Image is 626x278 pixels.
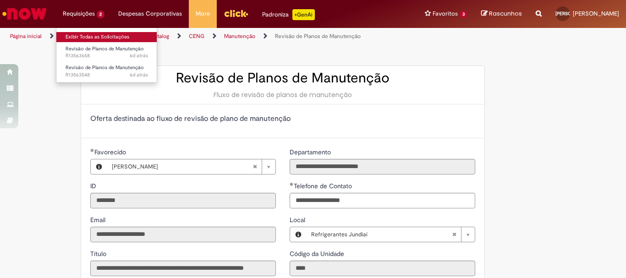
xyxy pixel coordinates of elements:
[66,52,148,60] span: R13563658
[447,227,461,242] abbr: Limpar campo Local
[56,63,157,80] a: Aberto R13563548 : Revisão de Planos de Manutenção
[7,28,411,45] ul: Trilhas de página
[262,9,315,20] div: Padroniza
[66,71,148,79] span: R13563548
[481,10,522,18] a: Rascunhos
[307,227,475,242] a: Refrigerantes JundiaíLimpar campo Local
[290,249,346,258] label: Somente leitura - Código da Unidade
[90,249,108,258] label: Somente leitura - Título
[91,159,107,174] button: Favorecido, Visualizar este registro Jairo Wagner Alves Abreu
[555,11,591,16] span: [PERSON_NAME]
[10,33,42,40] a: Página inicial
[90,215,107,224] label: Somente leitura - Email
[224,6,248,20] img: click_logo_yellow_360x200.png
[90,90,475,99] div: Fluxo de revisão de planos de manutenção
[460,11,467,18] span: 3
[292,9,315,20] p: +GenAi
[224,33,255,40] a: Manutenção
[90,227,276,242] input: Email
[130,71,148,78] span: 6d atrás
[290,147,333,157] label: Somente leitura - Departamento
[248,159,262,174] abbr: Limpar campo Favorecido
[90,148,94,152] span: Obrigatório Preenchido
[90,71,475,86] h2: Revisão de Planos de Manutenção
[290,216,307,224] span: Local
[112,159,253,174] span: [PERSON_NAME]
[90,114,291,123] span: Oferta destinada ao fluxo de revisão de plano de manutenção
[90,181,98,191] label: Somente leitura - ID
[90,261,276,276] input: Título
[290,148,333,156] span: Somente leitura - Departamento
[433,9,458,18] span: Favoritos
[90,182,98,190] span: Somente leitura - ID
[90,193,276,208] input: ID
[290,193,475,208] input: Telefone de Contato
[290,182,294,186] span: Obrigatório Preenchido
[66,64,144,71] span: Revisão de Planos de Manutenção
[290,159,475,174] input: Departamento
[189,33,204,40] a: CENG
[573,10,619,17] span: [PERSON_NAME]
[90,216,107,224] span: Somente leitura - Email
[107,159,275,174] a: [PERSON_NAME]Limpar campo Favorecido
[275,33,361,40] a: Revisão de Planos de Manutenção
[489,9,522,18] span: Rascunhos
[130,52,148,59] span: 6d atrás
[63,9,95,18] span: Requisições
[56,27,157,83] ul: Requisições
[94,148,128,156] span: Necessários - Favorecido
[90,250,108,258] span: Somente leitura - Título
[196,9,210,18] span: More
[97,11,104,18] span: 2
[130,52,148,59] time: 24/09/2025 15:31:16
[311,227,452,242] span: Refrigerantes Jundiaí
[290,227,307,242] button: Local, Visualizar este registro Refrigerantes Jundiaí
[66,45,144,52] span: Revisão de Planos de Manutenção
[1,5,48,23] img: ServiceNow
[290,250,346,258] span: Somente leitura - Código da Unidade
[130,71,148,78] time: 24/09/2025 15:12:04
[56,32,157,42] a: Exibir Todas as Solicitações
[294,182,354,190] span: Telefone de Contato
[290,261,475,276] input: Código da Unidade
[118,9,182,18] span: Despesas Corporativas
[56,44,157,61] a: Aberto R13563658 : Revisão de Planos de Manutenção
